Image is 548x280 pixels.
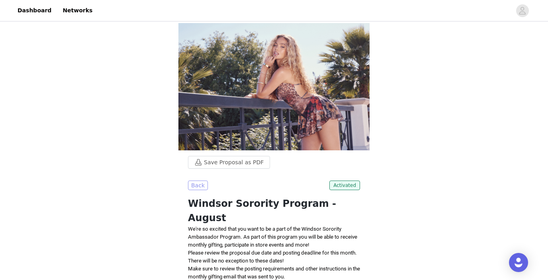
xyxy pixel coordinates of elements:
[329,181,360,190] span: Activated
[188,181,208,190] button: Back
[188,226,357,248] span: We're so excited that you want to be a part of the Windsor Sorority Ambassador Program. As part o...
[58,2,97,19] a: Networks
[509,253,528,272] div: Open Intercom Messenger
[188,156,270,169] button: Save Proposal as PDF
[188,266,360,280] span: Make sure to review the posting requirements and other instructions in the monthly gifting email ...
[178,23,370,150] img: campaign image
[13,2,56,19] a: Dashboard
[188,250,357,264] span: Please review the proposal due date and posting deadline for this month. There will be no excepti...
[188,196,360,225] h1: Windsor Sorority Program - August
[519,4,526,17] div: avatar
